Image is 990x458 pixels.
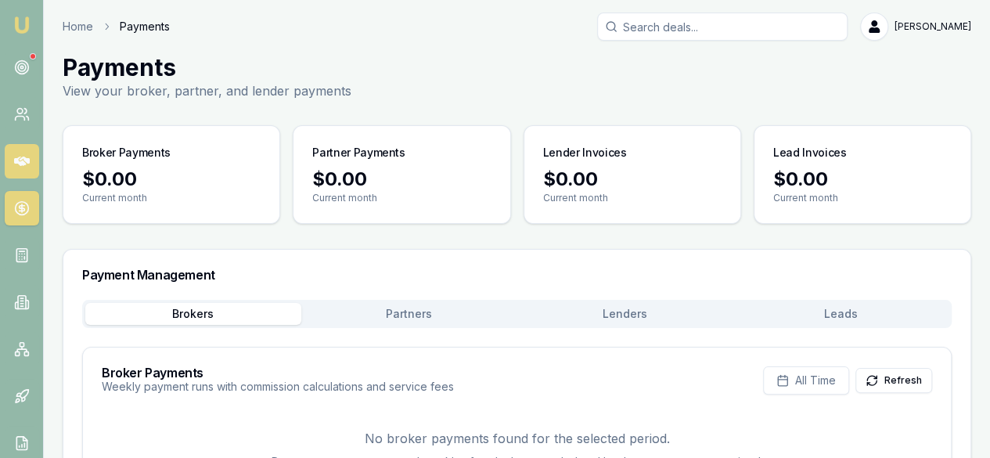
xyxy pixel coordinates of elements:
[82,192,261,204] p: Current month
[312,192,491,204] p: Current month
[102,366,454,379] h3: Broker Payments
[301,303,517,325] button: Partners
[63,81,351,100] p: View your broker, partner, and lender payments
[597,13,848,41] input: Search deals
[517,303,733,325] button: Lenders
[63,19,93,34] a: Home
[543,167,722,192] div: $0.00
[795,373,836,388] span: All Time
[102,429,932,448] p: No broker payments found for the selected period.
[82,167,261,192] div: $0.00
[855,368,932,393] button: Refresh
[82,145,171,160] h3: Broker Payments
[895,20,971,33] span: [PERSON_NAME]
[120,19,170,34] span: Payments
[312,167,491,192] div: $0.00
[763,366,849,395] button: All Time
[773,192,952,204] p: Current month
[773,167,952,192] div: $0.00
[543,145,627,160] h3: Lender Invoices
[63,19,170,34] nav: breadcrumb
[773,145,846,160] h3: Lead Invoices
[85,303,301,325] button: Brokers
[733,303,949,325] button: Leads
[312,145,405,160] h3: Partner Payments
[82,269,952,281] h3: Payment Management
[543,192,722,204] p: Current month
[63,53,351,81] h1: Payments
[13,16,31,34] img: emu-icon-u.png
[102,379,454,395] p: Weekly payment runs with commission calculations and service fees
